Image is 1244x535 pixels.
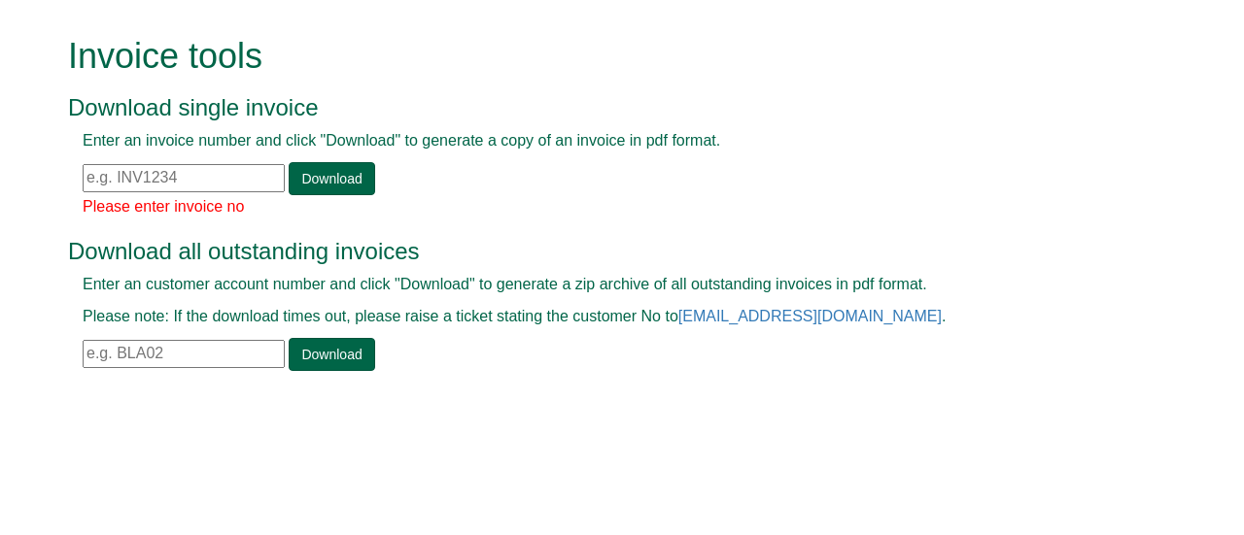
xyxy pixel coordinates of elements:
a: Download [289,338,374,371]
h3: Download single invoice [68,95,1132,120]
p: Please note: If the download times out, please raise a ticket stating the customer No to . [83,306,1118,328]
input: e.g. BLA02 [83,340,285,368]
span: Please enter invoice no [83,198,244,215]
h1: Invoice tools [68,37,1132,76]
a: Download [289,162,374,195]
h3: Download all outstanding invoices [68,239,1132,264]
input: e.g. INV1234 [83,164,285,192]
p: Enter an invoice number and click "Download" to generate a copy of an invoice in pdf format. [83,130,1118,152]
a: [EMAIL_ADDRESS][DOMAIN_NAME] [678,308,942,324]
p: Enter an customer account number and click "Download" to generate a zip archive of all outstandin... [83,274,1118,296]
